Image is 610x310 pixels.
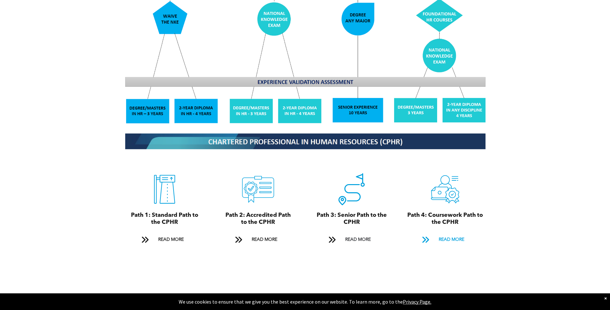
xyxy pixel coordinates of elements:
a: READ MORE [418,234,473,246]
span: READ MORE [436,234,467,246]
a: Privacy Page. [403,298,431,305]
a: READ MORE [324,234,379,246]
span: READ MORE [156,234,186,246]
a: READ MORE [231,234,286,246]
span: Path 4: Coursework Path to the CPHR [407,212,483,225]
div: Dismiss notification [604,295,607,301]
a: READ MORE [137,234,192,246]
span: READ MORE [343,234,373,246]
span: Path 3: Senior Path to the CPHR [317,212,387,225]
span: Path 2: Accredited Path to the CPHR [225,212,291,225]
span: READ MORE [249,234,280,246]
span: Path 1: Standard Path to the CPHR [131,212,198,225]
